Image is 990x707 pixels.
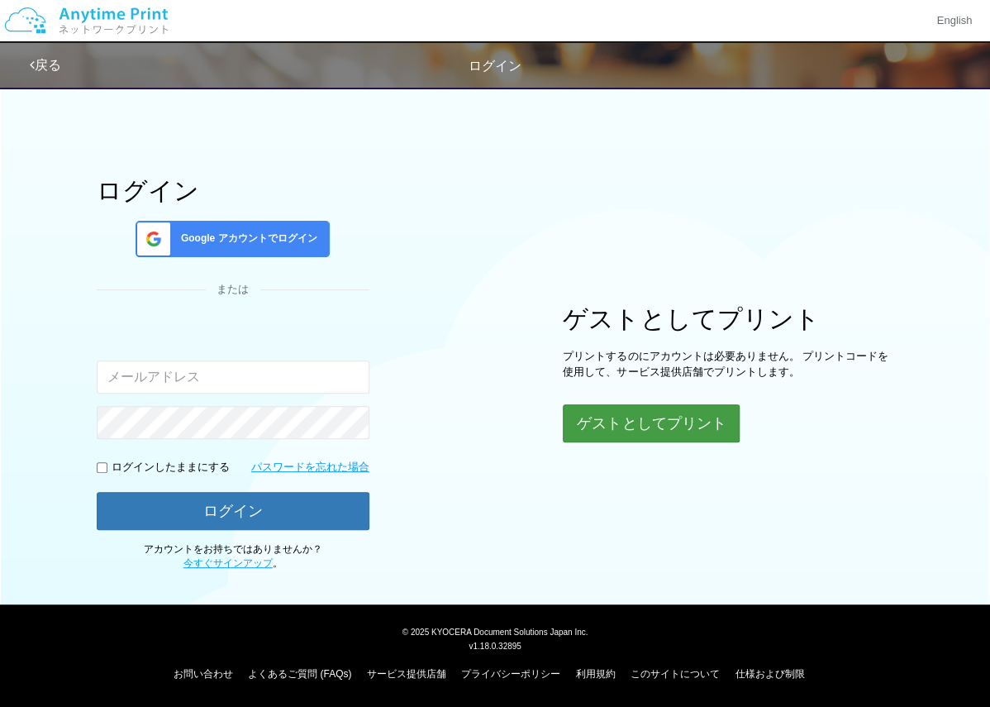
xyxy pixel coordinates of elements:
a: 利用規約 [576,668,616,680]
span: Google アカウントでログイン [174,232,317,246]
a: プライバシーポリシー [461,668,560,680]
span: v1.18.0.32895 [469,641,521,651]
input: メールアドレス [97,361,369,394]
p: プリントするのにアカウントは必要ありません。 プリントコードを使用して、サービス提供店舗でプリントします。 [563,349,893,380]
span: © 2025 KYOCERA Document Solutions Japan Inc. [402,626,588,637]
span: ログイン [469,59,521,73]
a: お問い合わせ [174,668,233,680]
p: ログインしたままにする [112,460,230,475]
span: 。 [183,557,283,569]
p: アカウントをお持ちではありませんか？ [97,542,369,571]
button: ゲストとしてプリント [563,404,740,442]
a: パスワードを忘れた場合 [251,460,369,475]
a: このサイトについて [631,668,720,680]
button: ログイン [97,492,369,530]
div: または [97,282,369,298]
h1: ログイン [97,177,369,204]
h1: ゲストとしてプリント [563,305,893,332]
a: よくあるご質問 (FAQs) [248,668,351,680]
a: 戻る [30,58,61,72]
a: サービス提供店舗 [367,668,446,680]
a: 仕様および制限 [735,668,804,680]
a: 今すぐサインアップ [183,557,273,569]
